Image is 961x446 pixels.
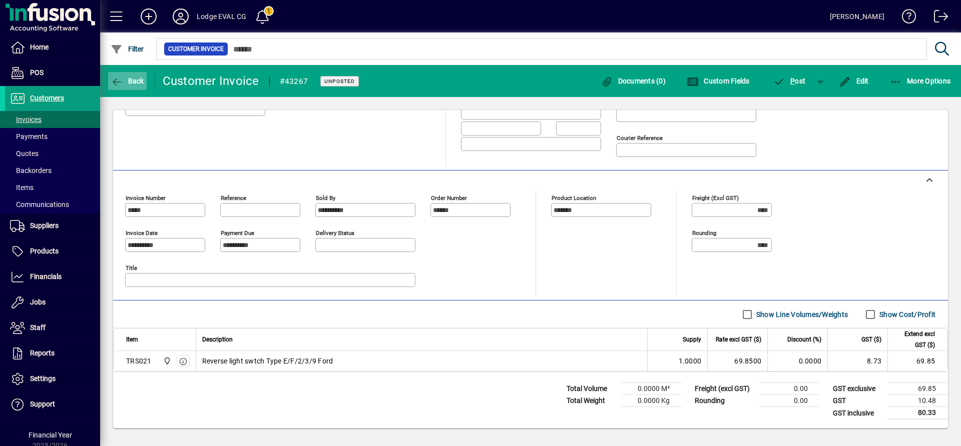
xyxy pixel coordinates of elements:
[30,400,55,408] span: Support
[280,73,308,89] div: #43267
[894,2,916,34] a: Knowledge Base
[108,40,147,58] button: Filter
[221,194,246,201] mat-label: Reference
[5,341,100,366] a: Reports
[100,72,155,90] app-page-header-button: Back
[161,355,172,366] span: Central
[163,73,259,89] div: Customer Invoice
[684,72,752,90] button: Custom Fields
[598,72,668,90] button: Documents (0)
[202,356,333,366] span: Reverse light swtch Type E/F/2/3/9 Ford
[839,77,869,85] span: Edit
[431,194,467,201] mat-label: Order number
[10,183,34,191] span: Items
[890,77,951,85] span: More Options
[692,229,716,236] mat-label: Rounding
[126,194,166,201] mat-label: Invoice number
[754,309,848,319] label: Show Line Volumes/Weights
[126,264,137,271] mat-label: Title
[30,43,49,51] span: Home
[692,194,739,201] mat-label: Freight (excl GST)
[773,77,806,85] span: ost
[5,35,100,60] a: Home
[10,149,39,157] span: Quotes
[316,194,335,201] mat-label: Sold by
[861,334,881,345] span: GST ($)
[827,351,887,371] td: 8.73
[601,77,666,85] span: Documents (0)
[5,179,100,196] a: Items
[10,115,42,123] span: Invoices
[562,395,622,407] td: Total Weight
[10,200,69,208] span: Communications
[10,166,52,174] span: Backorders
[30,272,62,280] span: Financials
[787,334,821,345] span: Discount (%)
[126,334,138,345] span: Item
[111,77,144,85] span: Back
[768,72,811,90] button: Post
[767,351,827,371] td: 0.0000
[877,309,935,319] label: Show Cost/Profit
[10,132,48,140] span: Payments
[887,72,953,90] button: More Options
[5,366,100,391] a: Settings
[126,229,158,236] mat-label: Invoice date
[30,221,59,229] span: Suppliers
[828,407,888,419] td: GST inclusive
[5,145,100,162] a: Quotes
[30,247,59,255] span: Products
[760,395,820,407] td: 0.00
[830,8,884,24] div: [PERSON_NAME]
[5,392,100,417] a: Support
[30,68,44,76] span: POS
[760,383,820,395] td: 0.00
[5,162,100,179] a: Backorders
[562,383,622,395] td: Total Volume
[926,2,948,34] a: Logout
[5,213,100,238] a: Suppliers
[888,383,948,395] td: 69.85
[617,134,663,141] mat-label: Courier Reference
[202,334,233,345] span: Description
[5,196,100,213] a: Communications
[622,395,682,407] td: 0.0000 Kg
[30,349,55,357] span: Reports
[165,7,197,25] button: Profile
[888,407,948,419] td: 80.33
[5,264,100,289] a: Financials
[5,315,100,340] a: Staff
[30,374,56,382] span: Settings
[133,7,165,25] button: Add
[687,77,750,85] span: Custom Fields
[5,290,100,315] a: Jobs
[894,328,935,350] span: Extend excl GST ($)
[29,431,72,439] span: Financial Year
[828,383,888,395] td: GST exclusive
[690,395,760,407] td: Rounding
[316,229,354,236] mat-label: Delivery status
[888,395,948,407] td: 10.48
[790,77,795,85] span: P
[690,383,760,395] td: Freight (excl GST)
[5,128,100,145] a: Payments
[168,44,224,54] span: Customer Invoice
[108,72,147,90] button: Back
[221,229,254,236] mat-label: Payment due
[836,72,871,90] button: Edit
[828,395,888,407] td: GST
[111,45,144,53] span: Filter
[679,356,702,366] span: 1.0000
[30,298,46,306] span: Jobs
[324,78,355,84] span: Unposted
[197,8,246,24] div: Lodge EVAL CG
[716,334,761,345] span: Rate excl GST ($)
[5,239,100,264] a: Products
[30,323,46,331] span: Staff
[30,94,64,102] span: Customers
[5,60,100,85] a: POS
[683,334,701,345] span: Supply
[552,194,596,201] mat-label: Product location
[5,111,100,128] a: Invoices
[622,383,682,395] td: 0.0000 M³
